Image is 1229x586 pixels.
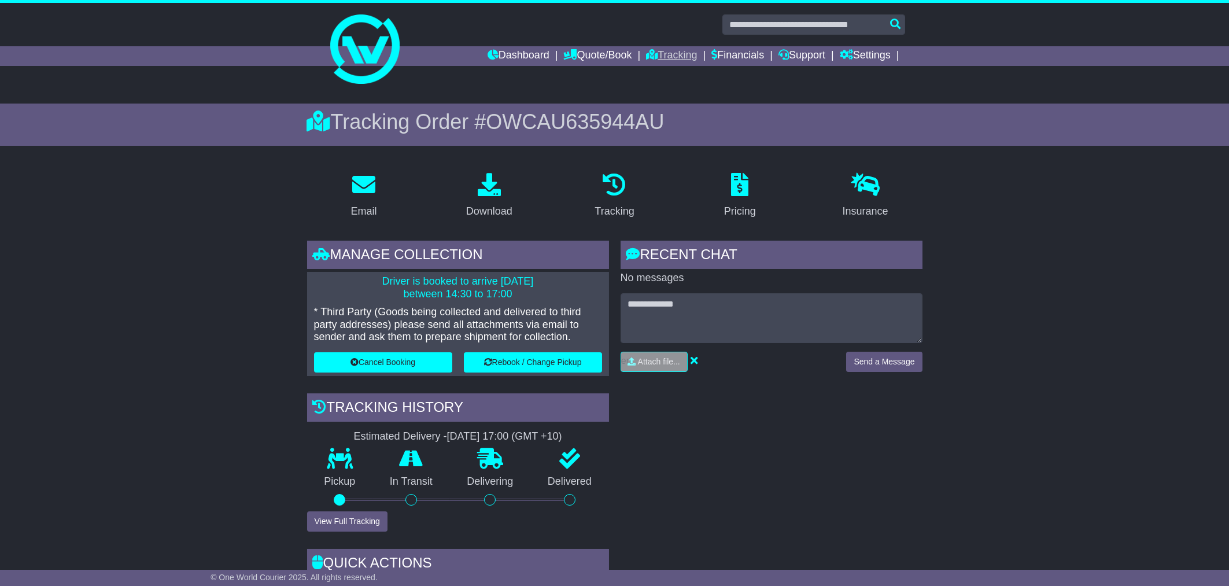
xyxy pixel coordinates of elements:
a: Download [459,169,520,223]
button: Cancel Booking [314,352,452,373]
p: In Transit [372,476,450,488]
button: Send a Message [846,352,922,372]
a: Pricing [717,169,763,223]
p: No messages [621,272,922,285]
a: Tracking [587,169,641,223]
p: * Third Party (Goods being collected and delivered to third party addresses) please send all atta... [314,306,602,344]
div: Tracking history [307,393,609,425]
p: Driver is booked to arrive [DATE] between 14:30 to 17:00 [314,275,602,300]
div: Insurance [843,204,888,219]
div: Email [350,204,377,219]
div: RECENT CHAT [621,241,922,272]
div: Tracking Order # [307,109,922,134]
div: Tracking [595,204,634,219]
div: [DATE] 17:00 (GMT +10) [447,430,562,443]
a: Quote/Book [563,46,632,66]
span: © One World Courier 2025. All rights reserved. [211,573,378,582]
div: Pricing [724,204,756,219]
a: Dashboard [488,46,549,66]
span: OWCAU635944AU [486,110,664,134]
div: Manage collection [307,241,609,272]
a: Tracking [646,46,697,66]
a: Settings [840,46,891,66]
div: Estimated Delivery - [307,430,609,443]
p: Pickup [307,476,373,488]
a: Support [778,46,825,66]
button: Rebook / Change Pickup [464,352,602,373]
p: Delivered [530,476,609,488]
a: Financials [711,46,764,66]
a: Email [343,169,384,223]
div: Download [466,204,512,219]
button: View Full Tracking [307,511,387,532]
p: Delivering [450,476,531,488]
a: Insurance [835,169,896,223]
div: Quick Actions [307,549,609,580]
